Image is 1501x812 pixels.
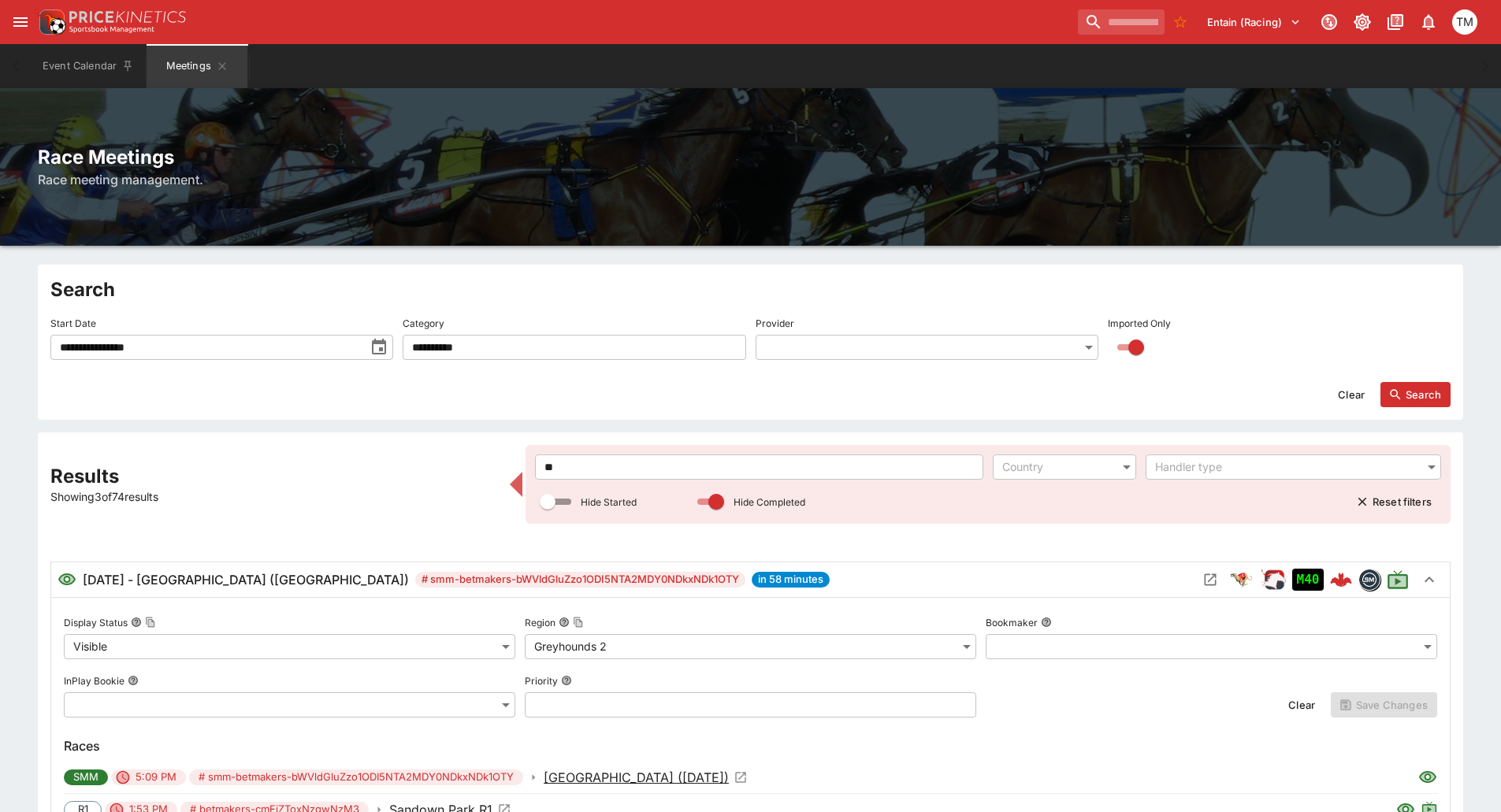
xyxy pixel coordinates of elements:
[64,634,515,659] div: Visible
[1261,567,1286,592] div: ParallelRacing Handler
[33,44,143,88] button: Event Calendar
[1279,692,1325,717] button: Clear
[1347,489,1441,514] button: Reset filters
[128,675,139,686] button: InPlay Bookie
[544,768,729,787] p: [GEOGRAPHIC_DATA] ([DATE])
[403,317,444,330] p: Category
[6,8,35,36] button: open drawer
[1229,567,1254,592] div: greyhound_racing
[752,572,830,588] span: in 58 minutes
[38,145,1463,169] h2: Race Meetings
[64,769,108,785] span: SMM
[415,572,745,588] span: # smm-betmakers-bWVldGluZzo1ODI5NTA2MDY0NDkxNDk1OTY
[83,570,409,589] h6: [DATE] - [GEOGRAPHIC_DATA] ([GEOGRAPHIC_DATA])
[1002,459,1111,475] div: Country
[1168,9,1193,35] button: No Bookmarks
[64,616,128,629] p: Display Status
[1155,459,1416,475] div: Handler type
[189,769,523,785] span: # smm-betmakers-bWVldGluZzo1ODI5NTA2MDY0NDkxNDk1OTY
[147,44,247,88] button: Meetings
[1380,382,1451,407] button: Search
[50,488,500,505] p: Showing 3 of 74 results
[1315,8,1343,36] button: Connected to PK
[1328,382,1374,407] button: Clear
[1348,8,1377,36] button: Toggle light/dark mode
[131,617,142,628] button: Display StatusCopy To Clipboard
[35,6,66,38] img: PriceKinetics Logo
[50,277,1451,302] h2: Search
[525,616,555,629] p: Region
[50,317,96,330] p: Start Date
[50,464,500,488] h2: Results
[1198,567,1223,592] button: Open Meeting
[544,768,748,787] a: Open Event
[1078,9,1165,35] input: search
[1330,569,1352,591] img: logo-cerberus--red.svg
[986,616,1038,629] p: Bookmaker
[69,11,186,23] img: PriceKinetics
[64,736,1437,755] h6: Races
[1387,569,1409,591] svg: Live
[561,675,572,686] button: Priority
[1108,317,1171,330] p: Imported Only
[64,674,124,688] p: InPlay Bookie
[573,617,584,628] button: Copy To Clipboard
[581,495,637,509] p: Hide Started
[1229,567,1254,592] img: greyhound_racing.png
[69,26,154,33] img: Sportsbook Management
[38,170,1463,189] h6: Race meeting management.
[1381,8,1410,36] button: Documentation
[525,634,976,659] div: Greyhounds 2
[1041,617,1052,628] button: Bookmaker
[1198,9,1310,35] button: Select Tenant
[1447,5,1482,39] button: Tristan Matheson
[1358,569,1380,591] div: betmakers
[58,570,76,589] svg: Visible
[1359,569,1380,590] img: betmakers.png
[1261,567,1286,592] img: racing.png
[559,617,570,628] button: RegionCopy To Clipboard
[1292,569,1324,591] div: Imported to Jetbet as OPEN
[1414,8,1443,36] button: Notifications
[1452,9,1477,35] div: Tristan Matheson
[145,617,156,628] button: Copy To Clipboard
[126,769,186,785] span: 5:09 PM
[365,333,393,362] button: toggle date time picker
[525,674,558,688] p: Priority
[734,495,805,509] p: Hide Completed
[1418,768,1437,787] svg: Visible
[756,317,794,330] p: Provider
